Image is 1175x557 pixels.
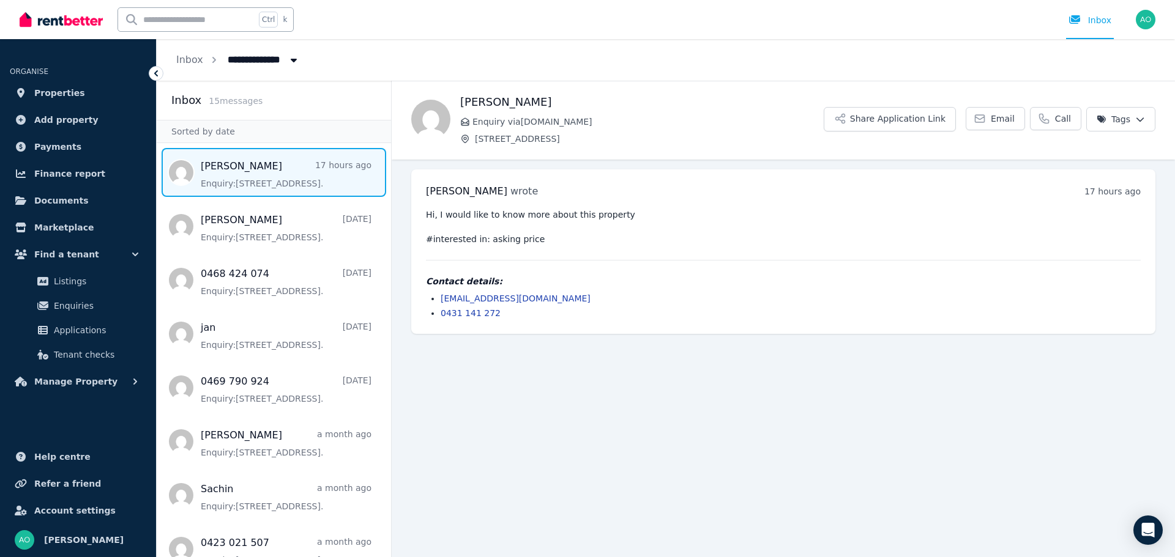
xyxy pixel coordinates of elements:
[966,107,1025,130] a: Email
[10,369,146,394] button: Manage Property
[44,533,124,547] span: [PERSON_NAME]
[54,323,136,338] span: Applications
[34,476,101,491] span: Refer a friend
[10,81,146,105] a: Properties
[426,275,1141,287] h4: Contact details:
[10,161,146,186] a: Finance report
[10,108,146,132] a: Add property
[171,92,201,109] h2: Inbox
[201,428,371,459] a: [PERSON_NAME]a month agoEnquiry:[STREET_ADDRESS].
[201,320,371,351] a: jan[DATE]Enquiry:[STREET_ADDRESS].
[10,188,146,213] a: Documents
[475,133,824,145] span: [STREET_ADDRESS]
[1136,10,1155,29] img: andy osinski
[1069,14,1111,26] div: Inbox
[54,274,136,289] span: Listings
[34,166,105,181] span: Finance report
[10,215,146,240] a: Marketplace
[441,293,591,303] a: [EMAIL_ADDRESS][DOMAIN_NAME]
[510,185,538,197] span: wrote
[34,193,89,208] span: Documents
[1133,515,1163,545] div: Open Intercom Messenger
[201,267,371,297] a: 0468 424 074[DATE]Enquiry:[STREET_ADDRESS].
[201,482,371,512] a: Sachina month agoEnquiry:[STREET_ADDRESS].
[34,113,99,127] span: Add property
[54,347,136,362] span: Tenant checks
[991,113,1015,125] span: Email
[209,96,263,106] span: 15 message s
[176,54,203,65] a: Inbox
[34,449,91,464] span: Help centre
[34,220,94,235] span: Marketplace
[1055,113,1071,125] span: Call
[1086,107,1155,131] button: Tags
[824,107,956,131] button: Share Application Link
[10,471,146,496] a: Refer a friend
[201,213,371,243] a: [PERSON_NAME][DATE]Enquiry:[STREET_ADDRESS].
[34,374,117,389] span: Manage Property
[441,308,501,318] a: 0431 141 272
[34,139,81,154] span: Payments
[157,39,319,81] nav: Breadcrumb
[10,135,146,159] a: Payments
[201,159,371,190] a: [PERSON_NAME]17 hours agoEnquiry:[STREET_ADDRESS].
[1030,107,1081,130] a: Call
[34,86,85,100] span: Properties
[201,374,371,405] a: 0469 790 924[DATE]Enquiry:[STREET_ADDRESS].
[157,120,391,143] div: Sorted by date
[54,298,136,313] span: Enquiries
[15,318,141,342] a: Applications
[283,15,287,24] span: k
[34,247,99,262] span: Find a tenant
[1084,186,1141,196] time: 17 hours ago
[15,269,141,293] a: Listings
[20,10,103,29] img: RentBetter
[15,342,141,367] a: Tenant checks
[1097,113,1130,125] span: Tags
[426,185,507,197] span: [PERSON_NAME]
[10,444,146,469] a: Help centre
[460,94,824,111] h1: [PERSON_NAME]
[10,498,146,523] a: Account settings
[10,242,146,267] button: Find a tenant
[472,116,824,128] span: Enquiry via [DOMAIN_NAME]
[15,293,141,318] a: Enquiries
[259,12,278,28] span: Ctrl
[426,208,1141,245] pre: Hi, I would like to know more about this property #interested in: asking price
[34,503,116,518] span: Account settings
[15,530,34,550] img: andy osinski
[10,67,48,76] span: ORGANISE
[411,100,450,139] img: Solomon Mendis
